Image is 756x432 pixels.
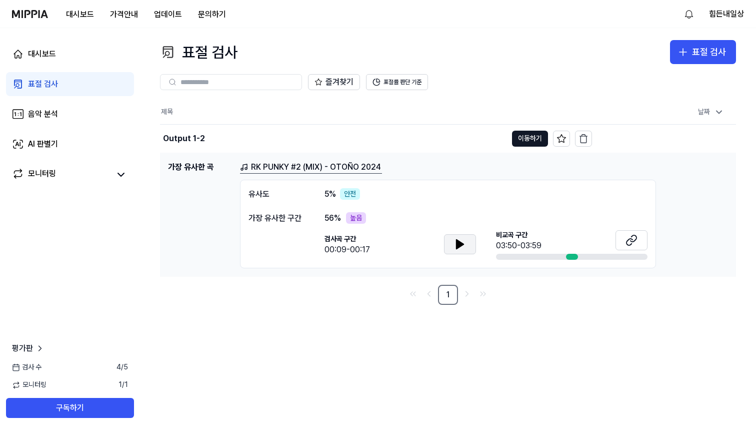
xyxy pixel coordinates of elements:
span: 비교곡 구간 [496,230,541,240]
a: RK PUNKY #2 (MIX) - OTOÑO 2024 [240,161,382,174]
span: 검사곡 구간 [324,234,370,244]
button: 이동하기 [512,131,548,147]
div: 높음 [346,212,366,224]
button: 업데이트 [146,5,190,25]
a: 1 [438,285,458,305]
span: 5 % [324,188,336,200]
div: 대시보드 [28,48,56,60]
a: 표절 검사 [6,72,134,96]
a: Go to previous page [422,287,436,301]
button: 구독하기 [6,398,134,418]
div: 표절 검사 [692,45,726,60]
div: 날짜 [694,104,728,120]
span: 모니터링 [12,380,46,390]
a: AI 판별기 [6,132,134,156]
td: [DATE] 오후 8:45 [592,124,736,153]
a: Go to first page [406,287,420,301]
div: 유사도 [248,188,304,200]
div: AI 판별기 [28,138,58,150]
span: 1 / 1 [118,380,128,390]
a: Go to last page [476,287,490,301]
a: 평가판 [12,342,45,354]
div: 가장 유사한 구간 [248,212,304,224]
div: 안전 [340,188,360,200]
img: logo [12,10,48,18]
div: 표절 검사 [28,78,58,90]
button: 문의하기 [190,5,234,25]
a: 대시보드 [6,42,134,66]
span: 검사 수 [12,362,41,372]
span: 56 % [324,212,341,224]
span: 평가판 [12,342,33,354]
button: 가격안내 [102,5,146,25]
a: Go to next page [460,287,474,301]
img: 알림 [683,8,695,20]
button: 표절 검사 [670,40,736,64]
th: 제목 [160,100,592,124]
h1: 가장 유사한 곡 [168,161,232,269]
div: 음악 분석 [28,108,58,120]
button: 힘든내일상 [709,8,744,20]
button: 즐겨찾기 [308,74,360,90]
a: 모니터링 [12,168,110,182]
div: 모니터링 [28,168,56,182]
a: 음악 분석 [6,102,134,126]
button: 표절률 판단 기준 [366,74,428,90]
div: 표절 검사 [160,40,237,64]
div: 00:09-00:17 [324,244,370,256]
span: 4 / 5 [116,362,128,372]
a: 업데이트 [146,1,190,28]
nav: pagination [160,285,736,305]
div: 03:50-03:59 [496,240,541,252]
button: 대시보드 [58,5,102,25]
div: Output 1-2 [163,133,205,145]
